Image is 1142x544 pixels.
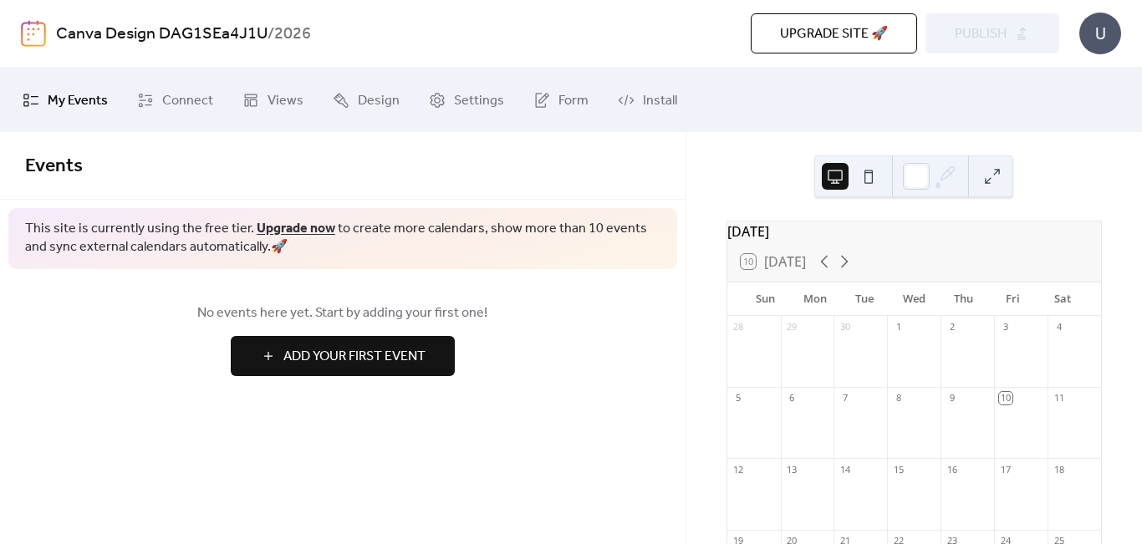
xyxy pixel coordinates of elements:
[727,221,1101,241] div: [DATE]
[741,282,790,316] div: Sun
[48,88,108,114] span: My Events
[605,74,690,125] a: Install
[890,282,939,316] div: Wed
[839,282,889,316] div: Tue
[1053,392,1065,404] div: 11
[25,336,660,376] a: Add Your First Event
[839,321,851,333] div: 30
[839,463,851,475] div: 14
[946,392,958,404] div: 9
[21,20,46,47] img: logo
[521,74,601,125] a: Form
[999,321,1012,333] div: 3
[892,321,905,333] div: 1
[732,392,745,404] div: 5
[643,88,677,114] span: Install
[1038,282,1088,316] div: Sat
[125,74,226,125] a: Connect
[751,13,917,53] button: Upgrade site 🚀
[25,220,660,257] span: This site is currently using the free tier. to create more calendars, show more than 10 events an...
[283,347,426,367] span: Add Your First Event
[454,88,504,114] span: Settings
[268,18,274,50] b: /
[732,321,745,333] div: 28
[25,148,83,185] span: Events
[946,463,958,475] div: 16
[25,303,660,323] span: No events here yet. Start by adding your first one!
[999,463,1012,475] div: 17
[786,463,798,475] div: 13
[790,282,839,316] div: Mon
[10,74,120,125] a: My Events
[939,282,988,316] div: Thu
[558,88,589,114] span: Form
[780,24,888,44] span: Upgrade site 🚀
[999,392,1012,404] div: 10
[1079,13,1121,54] div: U
[231,336,455,376] button: Add Your First Event
[946,321,958,333] div: 2
[257,216,335,241] a: Upgrade now
[268,88,303,114] span: Views
[988,282,1037,316] div: Fri
[892,463,905,475] div: 15
[839,392,851,404] div: 7
[56,18,268,50] a: Canva Design DAG1SEa4J1U
[732,463,745,475] div: 12
[786,321,798,333] div: 29
[162,88,213,114] span: Connect
[358,88,400,114] span: Design
[1053,321,1065,333] div: 4
[786,392,798,404] div: 6
[416,74,517,125] a: Settings
[892,392,905,404] div: 8
[1053,463,1065,475] div: 18
[320,74,412,125] a: Design
[274,18,311,50] b: 2026
[230,74,316,125] a: Views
